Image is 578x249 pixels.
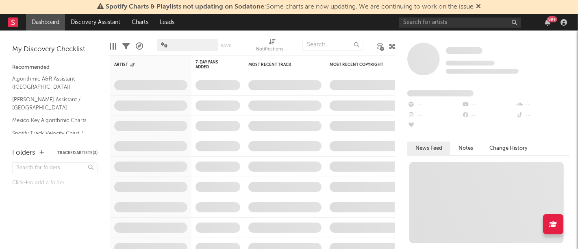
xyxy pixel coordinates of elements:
a: Some Artist [446,47,482,55]
div: 99 + [547,16,557,22]
input: Search for artists [399,17,521,28]
div: A&R Pipeline [136,35,143,58]
div: Most Recent Track [248,62,309,67]
span: 7-Day Fans Added [196,60,228,70]
span: Some Artist [446,47,482,54]
a: Charts [126,14,154,31]
button: News Feed [407,142,450,155]
div: My Discovery Checklist [12,45,98,55]
a: Spotify Track Velocity Chart / MX [12,129,89,146]
button: Notes [450,142,481,155]
div: Notifications (Artist) [256,45,289,55]
div: Filters [122,35,130,58]
div: Edit Columns [110,35,116,58]
a: Leads [154,14,180,31]
div: Artist [114,62,175,67]
div: Most Recent Copyright [330,62,391,67]
div: -- [516,100,570,110]
button: 99+ [545,19,550,26]
a: Mexico Key Algorithmic Charts [12,116,89,125]
div: Folders [12,148,35,158]
div: -- [461,110,515,121]
a: [PERSON_NAME] Assistant / [GEOGRAPHIC_DATA] [12,95,89,112]
a: Discovery Assistant [65,14,126,31]
div: -- [461,100,515,110]
button: Tracked Artists(3) [57,151,98,155]
div: Recommended [12,63,98,72]
div: -- [407,100,461,110]
div: -- [516,110,570,121]
div: -- [407,121,461,131]
span: Spotify Charts & Playlists not updating on Sodatone [106,4,264,10]
div: -- [407,110,461,121]
div: Click to add a folder. [12,178,98,188]
span: 0 fans last week [446,69,519,74]
input: Search... [302,39,363,51]
span: Dismiss [476,4,481,10]
a: Dashboard [26,14,65,31]
div: Notifications (Artist) [256,35,289,58]
span: : Some charts are now updating. We are continuing to work on the issue [106,4,474,10]
input: Search for folders... [12,162,98,174]
a: Algorithmic A&R Assistant ([GEOGRAPHIC_DATA]) [12,74,89,91]
span: Tracking Since: [DATE] [446,61,495,66]
button: Save [221,44,231,48]
button: Change History [481,142,536,155]
span: Fans Added by Platform [407,90,474,96]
